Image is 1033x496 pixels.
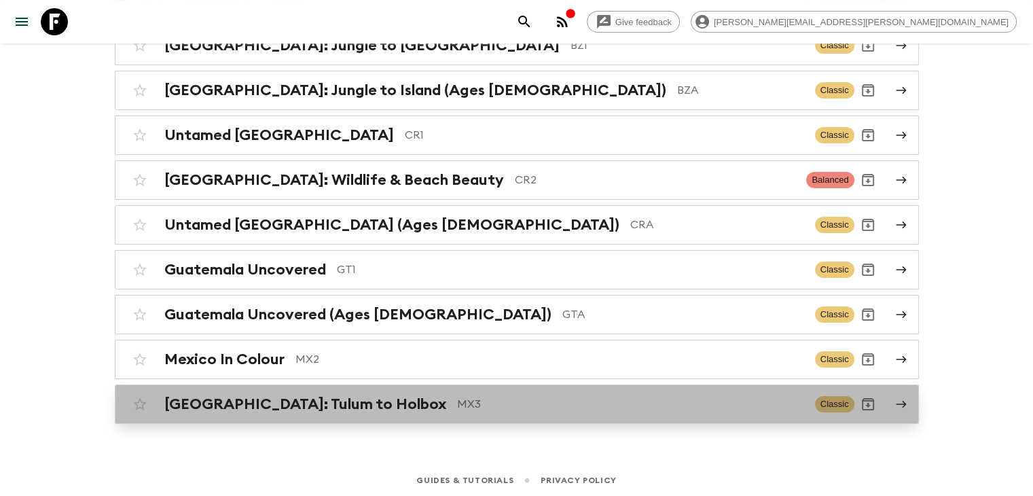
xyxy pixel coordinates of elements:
h2: [GEOGRAPHIC_DATA]: Jungle to [GEOGRAPHIC_DATA] [164,37,560,54]
button: Archive [854,166,882,194]
a: Mexico In ColourMX2ClassicArchive [115,340,919,379]
span: Classic [815,37,854,54]
button: search adventures [511,8,538,35]
p: CR1 [405,127,804,143]
button: Archive [854,122,882,149]
a: [GEOGRAPHIC_DATA]: Jungle to [GEOGRAPHIC_DATA]BZ1ClassicArchive [115,26,919,65]
h2: [GEOGRAPHIC_DATA]: Jungle to Island (Ages [DEMOGRAPHIC_DATA]) [164,82,666,99]
p: CRA [630,217,804,233]
h2: [GEOGRAPHIC_DATA]: Tulum to Holbox [164,395,446,413]
span: [PERSON_NAME][EMAIL_ADDRESS][PERSON_NAME][DOMAIN_NAME] [706,17,1016,27]
span: Give feedback [608,17,679,27]
button: menu [8,8,35,35]
a: Give feedback [587,11,680,33]
a: [GEOGRAPHIC_DATA]: Wildlife & Beach BeautyCR2BalancedArchive [115,160,919,200]
div: [PERSON_NAME][EMAIL_ADDRESS][PERSON_NAME][DOMAIN_NAME] [691,11,1017,33]
span: Classic [815,262,854,278]
span: Classic [815,396,854,412]
a: [GEOGRAPHIC_DATA]: Jungle to Island (Ages [DEMOGRAPHIC_DATA])BZAClassicArchive [115,71,919,110]
p: BZA [677,82,804,99]
h2: Untamed [GEOGRAPHIC_DATA] (Ages [DEMOGRAPHIC_DATA]) [164,216,619,234]
h2: [GEOGRAPHIC_DATA]: Wildlife & Beach Beauty [164,171,504,189]
button: Archive [854,256,882,283]
button: Archive [854,77,882,104]
button: Archive [854,391,882,418]
button: Archive [854,301,882,328]
span: Balanced [806,172,854,188]
p: BZ1 [570,37,804,54]
span: Classic [815,306,854,323]
button: Archive [854,32,882,59]
a: Privacy Policy [541,473,616,488]
a: Guatemala UncoveredGT1ClassicArchive [115,250,919,289]
p: MX3 [457,396,804,412]
a: Guatemala Uncovered (Ages [DEMOGRAPHIC_DATA])GTAClassicArchive [115,295,919,334]
span: Classic [815,127,854,143]
span: Classic [815,351,854,368]
h2: Untamed [GEOGRAPHIC_DATA] [164,126,394,144]
a: Untamed [GEOGRAPHIC_DATA] (Ages [DEMOGRAPHIC_DATA])CRAClassicArchive [115,205,919,245]
span: Classic [815,217,854,233]
p: MX2 [295,351,804,368]
button: Archive [854,346,882,373]
h2: Guatemala Uncovered (Ages [DEMOGRAPHIC_DATA]) [164,306,551,323]
p: GT1 [337,262,804,278]
a: Guides & Tutorials [416,473,513,488]
p: GTA [562,306,804,323]
a: Untamed [GEOGRAPHIC_DATA]CR1ClassicArchive [115,116,919,155]
h2: Mexico In Colour [164,351,285,368]
button: Archive [854,211,882,238]
h2: Guatemala Uncovered [164,261,326,279]
p: CR2 [515,172,796,188]
span: Classic [815,82,854,99]
a: [GEOGRAPHIC_DATA]: Tulum to HolboxMX3ClassicArchive [115,385,919,424]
